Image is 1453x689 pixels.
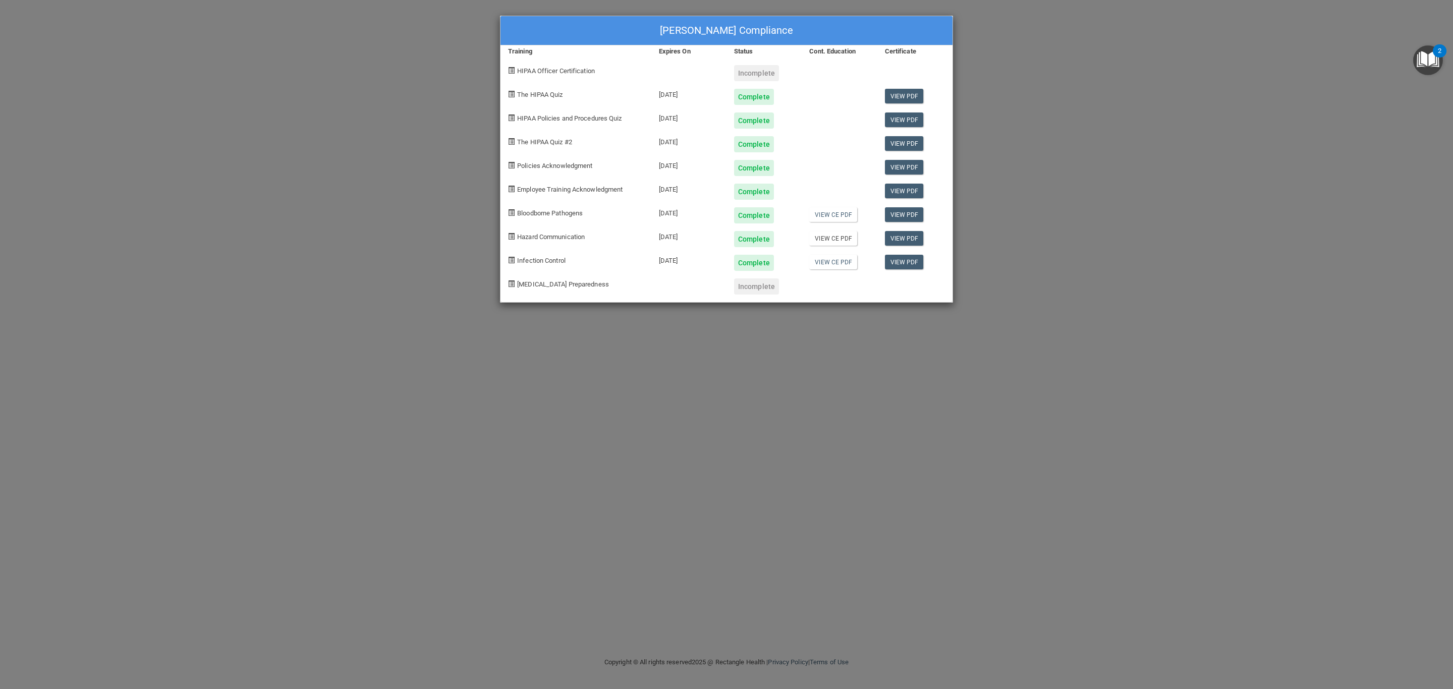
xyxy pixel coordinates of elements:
[726,45,802,58] div: Status
[734,231,774,247] div: Complete
[885,184,924,198] a: View PDF
[734,89,774,105] div: Complete
[651,129,726,152] div: [DATE]
[500,45,651,58] div: Training
[734,207,774,223] div: Complete
[651,45,726,58] div: Expires On
[517,186,623,193] span: Employee Training Acknowledgment
[517,67,595,75] span: HIPAA Officer Certification
[1438,51,1441,64] div: 2
[517,162,592,169] span: Policies Acknowledgment
[885,89,924,103] a: View PDF
[517,257,566,264] span: Infection Control
[517,209,583,217] span: Bloodborne Pathogens
[517,138,572,146] span: The HIPAA Quiz #2
[517,114,622,122] span: HIPAA Policies and Procedures Quiz
[877,45,953,58] div: Certificate
[802,45,877,58] div: Cont. Education
[734,112,774,129] div: Complete
[734,136,774,152] div: Complete
[734,160,774,176] div: Complete
[809,255,857,269] a: View CE PDF
[885,160,924,175] a: View PDF
[734,278,779,295] div: Incomplete
[651,176,726,200] div: [DATE]
[885,112,924,127] a: View PDF
[651,152,726,176] div: [DATE]
[734,255,774,271] div: Complete
[651,223,726,247] div: [DATE]
[651,105,726,129] div: [DATE]
[517,280,609,288] span: [MEDICAL_DATA] Preparedness
[517,233,585,241] span: Hazard Communication
[734,184,774,200] div: Complete
[885,255,924,269] a: View PDF
[1413,45,1443,75] button: Open Resource Center, 2 new notifications
[885,231,924,246] a: View PDF
[885,207,924,222] a: View PDF
[885,136,924,151] a: View PDF
[651,200,726,223] div: [DATE]
[517,91,563,98] span: The HIPAA Quiz
[500,16,953,45] div: [PERSON_NAME] Compliance
[809,207,857,222] a: View CE PDF
[651,247,726,271] div: [DATE]
[809,231,857,246] a: View CE PDF
[734,65,779,81] div: Incomplete
[651,81,726,105] div: [DATE]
